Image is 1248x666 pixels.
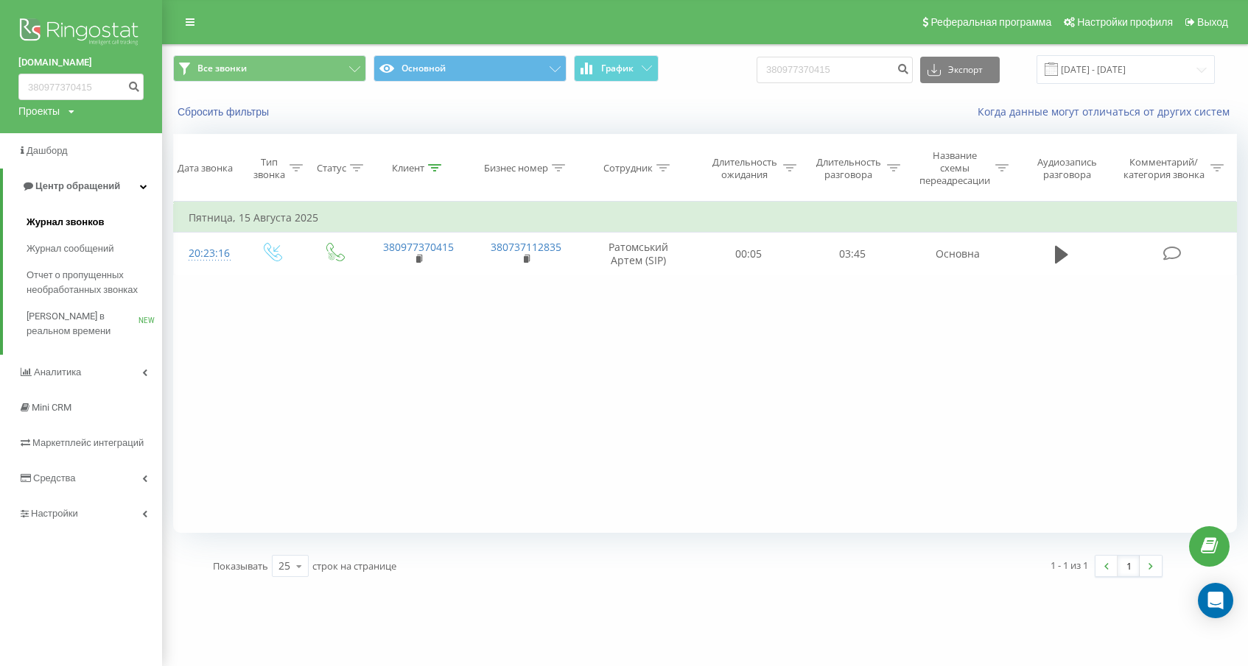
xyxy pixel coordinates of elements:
span: Настройки профиля [1077,16,1173,28]
span: Отчет о пропущенных необработанных звонках [27,268,155,297]
div: Название схемы переадресации [917,149,992,187]
a: Отчет о пропущенных необработанных звонках [27,262,162,303]
span: строк на странице [312,559,396,573]
button: Сбросить фильтры [173,105,276,118]
td: Основна [904,233,1012,275]
td: 03:45 [800,233,904,275]
div: Комментарий/категория звонка [1121,156,1207,181]
div: Open Intercom Messenger [1198,583,1233,618]
div: Клиент [392,162,424,174]
span: Выход [1197,16,1228,28]
span: Настройки [31,508,78,519]
span: Показывать [213,559,268,573]
div: Статус [317,162,346,174]
img: Ringostat logo [18,15,144,52]
span: График [601,63,634,74]
div: Проекты [18,104,60,118]
span: Все звонки [197,63,247,74]
div: 1 - 1 из 1 [1051,558,1088,573]
div: Дата звонка [178,162,233,174]
a: 380977370415 [383,240,454,254]
div: Длительность разговора [813,156,883,181]
button: Все звонки [173,55,366,82]
button: Основной [374,55,567,82]
div: Тип звонка [253,156,285,181]
div: Длительность ожидания [710,156,780,181]
a: [PERSON_NAME] в реальном времениNEW [27,303,162,344]
div: 25 [278,559,290,573]
a: [DOMAIN_NAME] [18,55,144,70]
input: Поиск по номеру [18,74,144,100]
span: Центр обращений [35,180,120,191]
a: Когда данные могут отличаться от других систем [978,104,1237,118]
span: Средства [33,472,76,483]
a: 380737112835 [491,240,561,254]
td: Пятница, 15 Августа 2025 [174,203,1237,233]
div: Аудиозапись разговора [1026,156,1108,181]
span: Маркетплейс интеграций [32,437,144,448]
div: 20:23:16 [189,239,225,268]
a: 1 [1118,556,1140,576]
button: Экспорт [920,57,1000,83]
td: Ратомський Артем (SIP) [581,233,697,275]
span: Журнал сообщений [27,241,113,256]
a: Журнал сообщений [27,235,162,262]
a: Журнал звонков [27,209,162,235]
button: График [574,55,659,82]
div: Бизнес номер [484,162,548,174]
span: Аналитика [34,366,81,378]
span: Реферальная программа [930,16,1051,28]
div: Сотрудник [603,162,653,174]
input: Поиск по номеру [757,57,913,83]
a: Центр обращений [3,169,162,204]
span: [PERSON_NAME] в реальном времени [27,309,139,339]
span: Mini CRM [32,402,71,413]
span: Журнал звонков [27,215,104,230]
span: Дашборд [27,145,68,156]
td: 00:05 [696,233,800,275]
